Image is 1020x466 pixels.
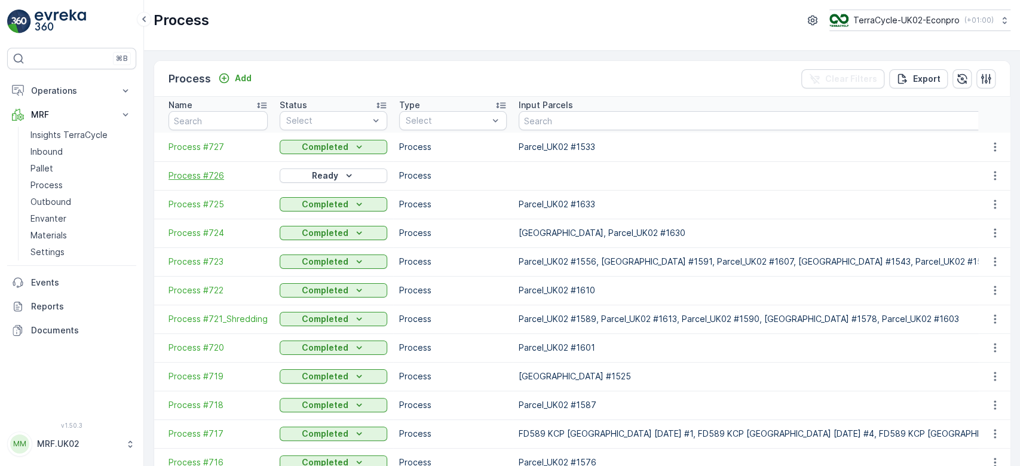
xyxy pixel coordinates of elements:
p: Reports [31,301,131,312]
p: Pallet [30,163,53,174]
a: Events [7,271,136,295]
p: Completed [302,370,348,382]
a: Outbound [26,194,136,210]
p: Completed [302,284,348,296]
p: Process [399,370,507,382]
p: TerraCycle-UK02-Econpro [853,14,960,26]
button: Completed [280,197,387,211]
p: Select [286,115,369,127]
button: Completed [280,398,387,412]
p: Process [399,342,507,354]
p: Input Parcels [519,99,573,111]
button: Add [213,71,256,85]
p: ⌘B [116,54,128,63]
button: Operations [7,79,136,103]
a: Process #722 [169,284,268,296]
p: Process [30,179,63,191]
a: Envanter [26,210,136,227]
p: Process [399,399,507,411]
a: Process [26,177,136,194]
a: Process #724 [169,227,268,239]
p: Process [399,198,507,210]
p: Process [154,11,209,30]
p: MRF [31,109,112,121]
a: Insights TerraCycle [26,127,136,143]
p: Completed [302,428,348,440]
p: Name [169,99,192,111]
p: Completed [302,227,348,239]
a: Process #726 [169,170,268,182]
p: Completed [302,141,348,153]
a: Materials [26,227,136,244]
p: Completed [302,256,348,268]
div: MM [10,434,29,453]
p: Completed [302,313,348,325]
p: Process [399,284,507,296]
a: Reports [7,295,136,318]
button: Export [889,69,948,88]
button: Completed [280,341,387,355]
img: logo [7,10,31,33]
a: Process #719 [169,370,268,382]
p: Export [913,73,941,85]
p: Inbound [30,146,63,158]
p: Settings [30,246,65,258]
button: Ready [280,168,387,183]
input: Search [169,111,268,130]
p: Process [399,256,507,268]
a: Process #717 [169,428,268,440]
p: ( +01:00 ) [964,16,994,25]
p: Select [406,115,488,127]
a: Process #723 [169,256,268,268]
p: Process [399,141,507,153]
button: Completed [280,283,387,298]
button: Completed [280,255,387,269]
p: Type [399,99,420,111]
img: logo_light-DOdMpM7g.png [35,10,86,33]
button: Completed [280,226,387,240]
p: Process [169,70,211,87]
p: Completed [302,399,348,411]
p: Ready [312,170,338,182]
p: Process [399,227,507,239]
a: Process #725 [169,198,268,210]
p: Process [399,428,507,440]
a: Documents [7,318,136,342]
button: Completed [280,140,387,154]
p: Envanter [30,213,66,225]
a: Settings [26,244,136,260]
span: v 1.50.3 [7,422,136,429]
p: Operations [31,85,112,97]
a: Process #721_Shredding [169,313,268,325]
button: Completed [280,312,387,326]
p: Outbound [30,196,71,208]
a: Process #727 [169,141,268,153]
p: Completed [302,342,348,354]
a: Process #720 [169,342,268,354]
button: MMMRF.UK02 [7,431,136,456]
p: Process [399,170,507,182]
p: Status [280,99,307,111]
button: Completed [280,427,387,441]
img: terracycle_logo_wKaHoWT.png [829,14,849,27]
button: Clear Filters [801,69,884,88]
p: Documents [31,324,131,336]
p: Clear Filters [825,73,877,85]
a: Inbound [26,143,136,160]
p: Insights TerraCycle [30,129,108,141]
a: Process #718 [169,399,268,411]
p: Add [235,72,252,84]
button: TerraCycle-UK02-Econpro(+01:00) [829,10,1010,31]
button: MRF [7,103,136,127]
